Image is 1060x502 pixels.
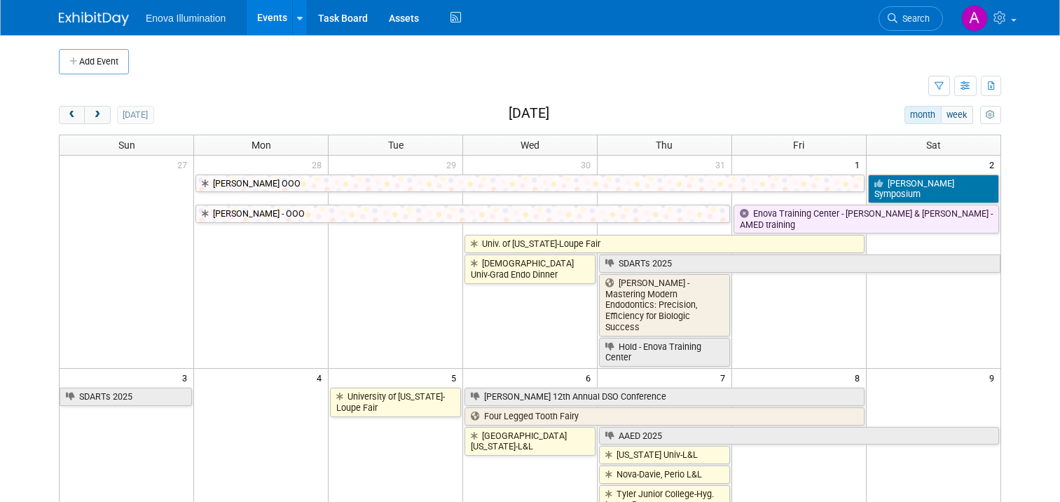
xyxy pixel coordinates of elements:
[445,156,462,173] span: 29
[734,205,999,233] a: Enova Training Center - [PERSON_NAME] & [PERSON_NAME] - AMED training
[450,369,462,386] span: 5
[719,369,731,386] span: 7
[714,156,731,173] span: 31
[599,427,999,445] a: AAED 2025
[181,369,193,386] span: 3
[868,175,999,203] a: [PERSON_NAME] Symposium
[980,106,1001,124] button: myCustomButton
[599,446,730,464] a: [US_STATE] Univ-L&L
[252,140,271,151] span: Mon
[599,338,730,367] a: Hold - Enova Training Center
[118,140,135,151] span: Sun
[988,369,1000,386] span: 9
[388,140,404,151] span: Tue
[853,156,866,173] span: 1
[599,466,730,484] a: Nova-Davie, Perio L&L
[961,5,988,32] img: Andrea Miller
[195,175,864,193] a: [PERSON_NAME] OOO
[509,106,549,121] h2: [DATE]
[59,12,129,26] img: ExhibitDay
[117,106,154,124] button: [DATE]
[584,369,597,386] span: 6
[599,255,1000,273] a: SDARTs 2025
[879,6,943,31] a: Search
[579,156,597,173] span: 30
[599,274,730,337] a: [PERSON_NAME] - Mastering Modern Endodontics: Precision, Efficiency for Biologic Success
[84,106,110,124] button: next
[464,407,865,426] a: Four Legged Tooth Fairy
[60,388,192,406] a: SDARTs 2025
[310,156,328,173] span: 28
[793,140,804,151] span: Fri
[897,13,930,24] span: Search
[988,156,1000,173] span: 2
[59,49,129,74] button: Add Event
[146,13,226,24] span: Enova Illumination
[195,205,729,223] a: [PERSON_NAME] - OOO
[464,235,865,253] a: Univ. of [US_STATE]-Loupe Fair
[464,427,596,456] a: [GEOGRAPHIC_DATA][US_STATE]-L&L
[315,369,328,386] span: 4
[926,140,941,151] span: Sat
[464,388,865,406] a: [PERSON_NAME] 12th Annual DSO Conference
[986,111,995,120] i: Personalize Calendar
[904,106,942,124] button: month
[853,369,866,386] span: 8
[330,388,461,416] a: University of [US_STATE]-Loupe Fair
[59,106,85,124] button: prev
[941,106,973,124] button: week
[656,140,673,151] span: Thu
[464,255,596,283] a: [DEMOGRAPHIC_DATA] Univ-Grad Endo Dinner
[521,140,539,151] span: Wed
[176,156,193,173] span: 27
